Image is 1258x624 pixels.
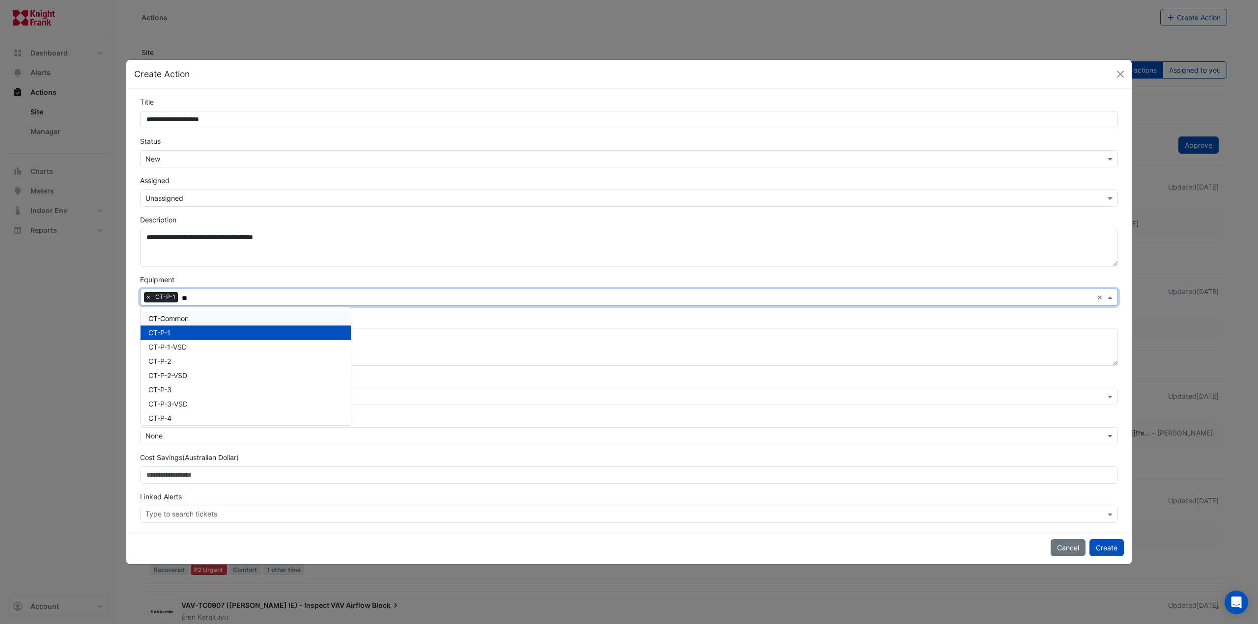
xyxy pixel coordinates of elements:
[140,97,154,107] label: Title
[148,357,171,365] span: CT-P-2
[148,328,171,337] span: CT-P-1
[148,371,187,380] span: CT-P-2-VSD
[148,314,189,323] span: CT-Common
[1097,292,1105,302] span: Clear
[148,343,187,351] span: CT-P-1-VSD
[1225,591,1248,614] div: Open Intercom Messenger
[144,509,217,521] div: Type to search tickets
[148,400,188,408] span: CT-P-3-VSD
[1051,539,1086,556] button: Cancel
[1089,539,1124,556] button: Create
[140,452,239,462] label: Cost Savings (Australian Dollar)
[140,491,182,502] label: Linked Alerts
[141,307,351,425] div: Options List
[148,385,172,394] span: CT-P-3
[148,414,172,422] span: CT-P-4
[153,292,178,302] span: CT-P-1
[134,68,190,81] h5: Create Action
[140,136,161,146] label: Status
[140,215,176,225] label: Description
[140,175,170,186] label: Assigned
[144,292,153,302] span: ×
[1113,67,1128,81] button: Close
[140,274,174,285] label: Equipment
